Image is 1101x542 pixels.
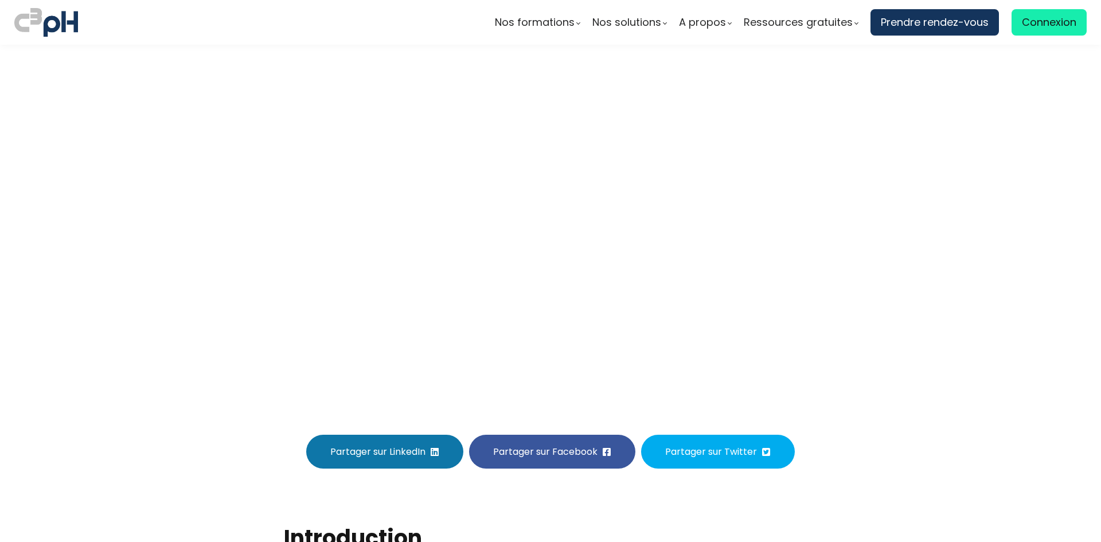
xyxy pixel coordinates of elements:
[469,435,635,469] button: Partager sur Facebook
[330,444,425,459] span: Partager sur LinkedIn
[881,14,989,31] span: Prendre rendez-vous
[495,14,575,31] span: Nos formations
[1012,9,1087,36] a: Connexion
[679,14,726,31] span: A propos
[744,14,853,31] span: Ressources gratuites
[1022,14,1076,31] span: Connexion
[14,6,78,39] img: logo C3PH
[493,444,598,459] span: Partager sur Facebook
[870,9,999,36] a: Prendre rendez-vous
[665,444,757,459] span: Partager sur Twitter
[592,14,661,31] span: Nos solutions
[641,435,795,469] button: Partager sur Twitter
[306,435,463,469] button: Partager sur LinkedIn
